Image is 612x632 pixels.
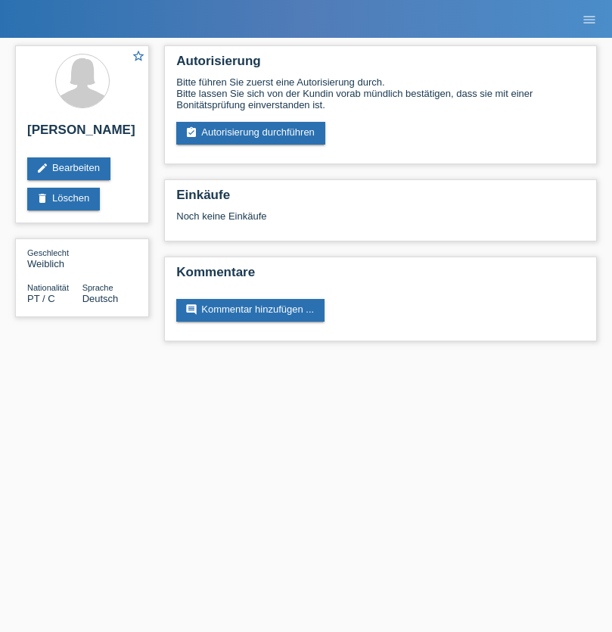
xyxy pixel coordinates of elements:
[27,283,69,292] span: Nationalität
[185,126,197,139] i: assignment_turned_in
[176,54,585,76] h2: Autorisierung
[132,49,145,63] i: star_border
[27,293,55,304] span: Portugal / C / 08.01.2009
[176,188,585,210] h2: Einkäufe
[36,162,48,174] i: edit
[27,248,69,257] span: Geschlecht
[574,14,604,23] a: menu
[82,293,119,304] span: Deutsch
[27,188,100,210] a: deleteLöschen
[36,192,48,204] i: delete
[176,265,585,288] h2: Kommentare
[176,122,325,145] a: assignment_turned_inAutorisierung durchführen
[176,299,325,322] a: commentKommentar hinzufügen ...
[27,157,110,180] a: editBearbeiten
[582,12,597,27] i: menu
[82,283,113,292] span: Sprache
[185,304,197,316] i: comment
[27,247,82,269] div: Weiblich
[27,123,137,145] h2: [PERSON_NAME]
[176,210,585,233] div: Noch keine Einkäufe
[176,76,585,111] div: Bitte führen Sie zuerst eine Autorisierung durch. Bitte lassen Sie sich von der Kundin vorab münd...
[132,49,145,65] a: star_border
